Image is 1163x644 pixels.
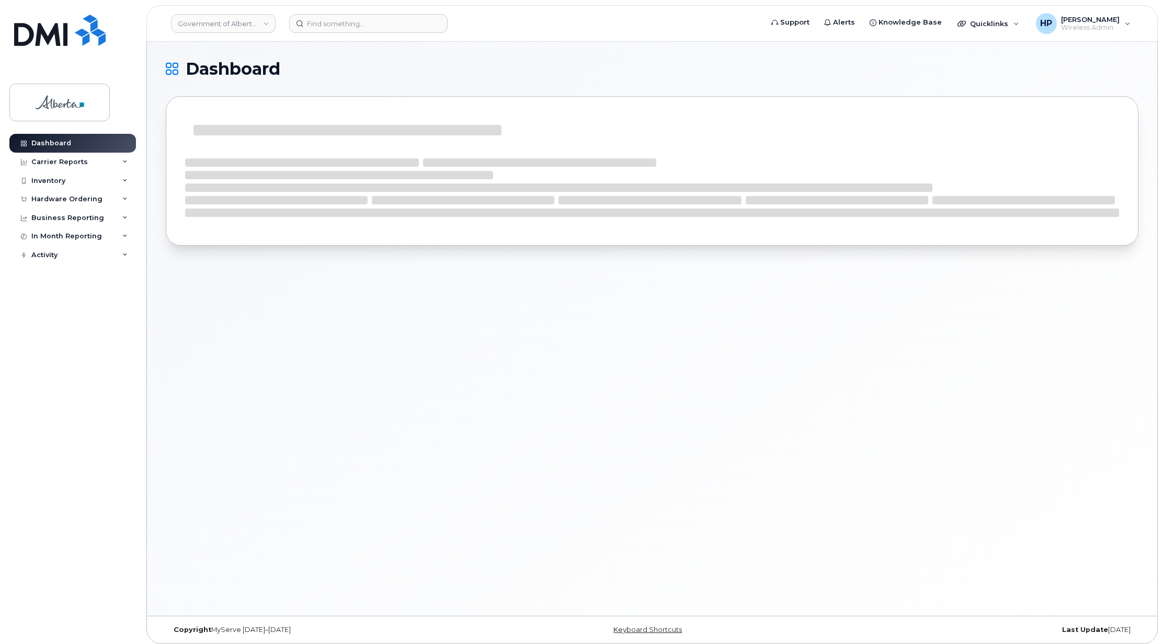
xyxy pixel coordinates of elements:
[174,626,211,634] strong: Copyright
[1062,626,1108,634] strong: Last Update
[186,61,280,77] span: Dashboard
[613,626,682,634] a: Keyboard Shortcuts
[166,626,490,634] div: MyServe [DATE]–[DATE]
[814,626,1138,634] div: [DATE]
